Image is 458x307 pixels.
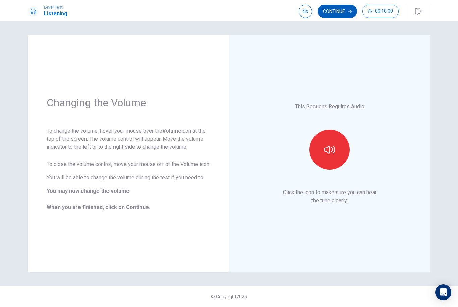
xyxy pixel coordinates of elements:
p: To close the volume control, move your mouse off of the Volume icon. [47,160,210,168]
span: © Copyright 2025 [211,294,247,299]
h1: Changing the Volume [47,96,210,109]
h1: Listening [44,10,67,18]
span: 00:10:00 [375,9,393,14]
button: 00:10:00 [362,5,399,18]
strong: Volume [162,128,181,134]
span: Level Test [44,5,67,10]
b: You may now change the volume. When you are finished, click on Continue. [47,188,150,210]
p: This Sections Requires Audio [295,103,364,111]
div: Open Intercom Messenger [435,284,451,300]
button: Continue [318,5,357,18]
p: You will be able to change the volume during the test if you need to. [47,174,210,182]
p: Click the icon to make sure you can hear the tune clearly. [283,188,377,205]
p: To change the volume, hover your mouse over the icon at the top of the screen. The volume control... [47,127,210,151]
